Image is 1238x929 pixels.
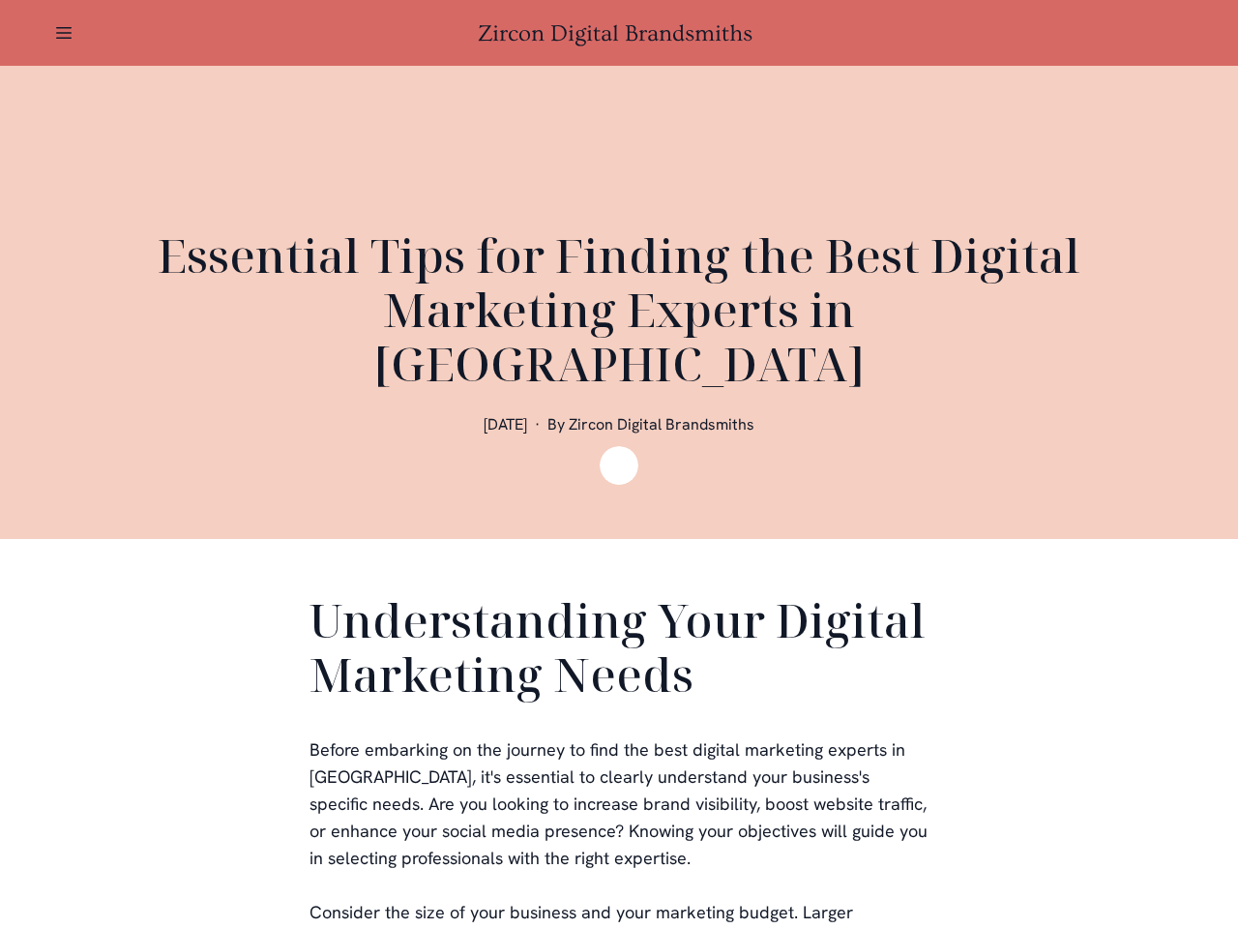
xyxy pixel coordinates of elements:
h1: Essential Tips for Finding the Best Digital Marketing Experts in [GEOGRAPHIC_DATA] [155,228,1083,391]
h2: Understanding Your Digital Marketing Needs [309,593,928,709]
span: [DATE] [484,414,527,435]
span: · [535,414,540,435]
span: By Zircon Digital Brandsmiths [547,414,754,435]
img: Zircon Digital Brandsmiths [600,446,638,485]
p: Before embarking on the journey to find the best digital marketing experts in [GEOGRAPHIC_DATA], ... [309,736,928,872]
a: Zircon Digital Brandsmiths [478,20,760,46]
